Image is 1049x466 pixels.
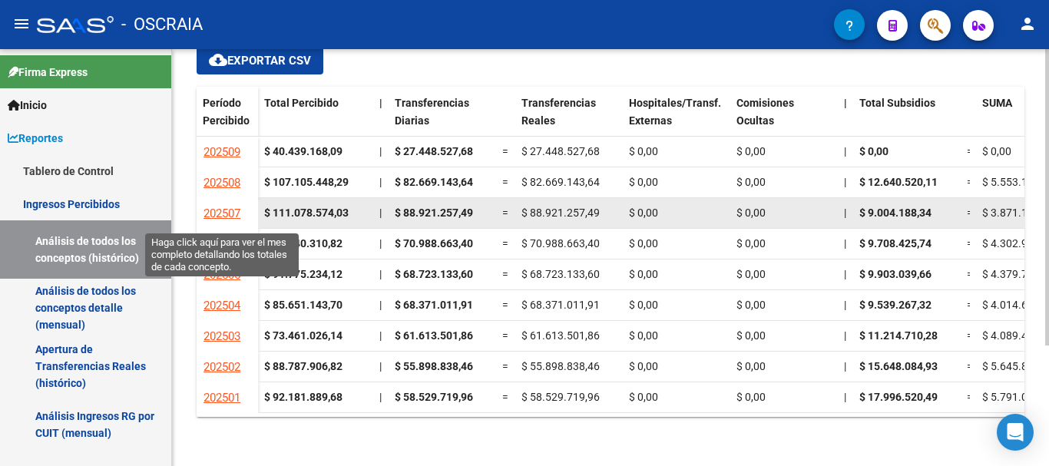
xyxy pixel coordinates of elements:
datatable-header-cell: Hospitales/Transf. Externas [623,87,730,151]
span: $ 0,00 [736,207,766,219]
span: = [967,176,973,188]
datatable-header-cell: | [373,87,389,151]
span: | [844,391,846,403]
span: | [844,299,846,311]
span: = [967,145,973,157]
datatable-header-cell: Transferencias Reales [515,87,623,151]
mat-icon: person [1018,15,1037,33]
span: $ 0,00 [982,145,1011,157]
span: $ 58.529.719,96 [521,391,600,403]
strong: $ 40.439.168,09 [264,145,342,157]
span: | [844,97,847,109]
div: Open Intercom Messenger [997,414,1034,451]
span: 202504 [204,299,240,312]
span: $ 0,00 [629,299,658,311]
span: $ 68.723.133,60 [521,268,600,280]
span: 202506 [204,237,240,251]
strong: $ 88.787.906,82 [264,360,342,372]
span: $ 70.988.663,40 [521,237,600,250]
span: $ 17.996.520,49 [859,391,938,403]
span: = [502,176,508,188]
span: $ 68.371.011,91 [395,299,473,311]
span: $ 11.214.710,28 [859,329,938,342]
span: | [844,145,846,157]
datatable-header-cell: | [838,87,853,151]
strong: $ 85.651.143,70 [264,299,342,311]
span: = [502,207,508,219]
span: $ 55.898.838,46 [395,360,473,372]
span: $ 58.529.719,96 [395,391,473,403]
datatable-header-cell: Transferencias Diarias [389,87,496,151]
span: | [379,268,382,280]
strong: $ 111.078.574,03 [264,207,349,219]
span: $ 0,00 [736,145,766,157]
span: 202507 [204,207,240,220]
span: 202501 [204,391,240,405]
span: $ 0,00 [629,237,658,250]
span: $ 0,00 [736,176,766,188]
span: Exportar CSV [209,54,311,68]
span: - OSCRAIA [121,8,203,41]
span: = [967,391,973,403]
span: $ 61.613.501,86 [521,329,600,342]
span: $ 9.708.425,74 [859,237,932,250]
span: $ 0,00 [629,176,658,188]
span: $ 88.921.257,49 [521,207,600,219]
span: Comisiones Ocultas [736,97,794,127]
span: Inicio [8,97,47,114]
span: $ 55.898.838,46 [521,360,600,372]
span: | [379,237,382,250]
span: Transferencias Diarias [395,97,469,127]
span: $ 61.613.501,86 [395,329,473,342]
datatable-header-cell: Total Percibido [258,87,373,151]
datatable-header-cell: Período Percibido [197,87,258,151]
span: $ 0,00 [629,360,658,372]
span: $ 0,00 [629,391,658,403]
span: = [502,329,508,342]
span: = [967,329,973,342]
span: $ 0,00 [736,391,766,403]
span: 202502 [204,360,240,374]
span: $ 12.640.520,11 [859,176,938,188]
datatable-header-cell: Comisiones Ocultas [730,87,838,151]
span: SUMA [982,97,1012,109]
span: Reportes [8,130,63,147]
span: 202503 [204,329,240,343]
span: = [502,360,508,372]
span: Hospitales/Transf. Externas [629,97,721,127]
span: Período Percibido [203,97,250,127]
span: Total Percibido [264,97,339,109]
span: | [379,97,382,109]
span: $ 0,00 [859,145,889,157]
span: $ 9.539.267,32 [859,299,932,311]
span: | [844,237,846,250]
span: Firma Express [8,64,88,81]
span: = [967,268,973,280]
span: | [844,207,846,219]
span: | [844,329,846,342]
span: | [844,360,846,372]
mat-icon: cloud_download [209,51,227,69]
span: = [502,299,508,311]
span: = [967,237,973,250]
strong: $ 96.740.310,82 [264,237,342,250]
span: $ 27.448.527,68 [521,145,600,157]
span: $ 88.921.257,49 [395,207,473,219]
span: = [502,145,508,157]
span: $ 0,00 [736,237,766,250]
span: $ 68.723.133,60 [395,268,473,280]
span: 202505 [204,268,240,282]
button: Exportar CSV [197,47,323,74]
span: $ 0,00 [736,329,766,342]
strong: $ 107.105.448,29 [264,176,349,188]
span: 202508 [204,176,240,190]
span: = [502,237,508,250]
span: $ 9.903.039,66 [859,268,932,280]
span: | [844,268,846,280]
strong: $ 92.181.889,68 [264,391,342,403]
span: Transferencias Reales [521,97,596,127]
span: $ 0,00 [629,207,658,219]
span: $ 0,00 [736,360,766,372]
span: | [379,360,382,372]
strong: $ 91.775.234,12 [264,268,342,280]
